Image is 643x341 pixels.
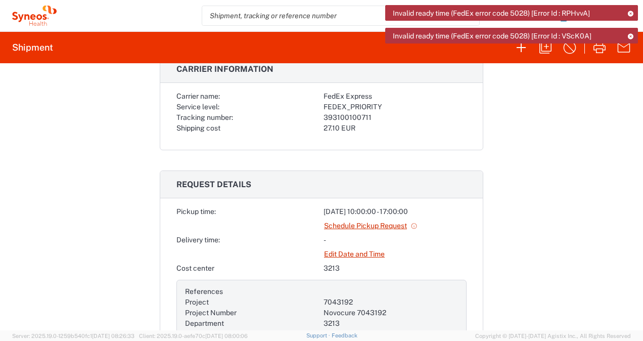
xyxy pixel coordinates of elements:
a: Feedback [332,332,357,338]
span: References [185,287,223,295]
input: Shipment, tracking or reference number [202,6,464,25]
span: Client: 2025.19.0-aefe70c [139,333,248,339]
div: [DATE] 10:00:00 - 17:00:00 [324,206,467,217]
span: Request details [176,180,251,189]
a: Schedule Pickup Request [324,217,418,235]
div: 393100100711 [324,112,467,123]
span: Copyright © [DATE]-[DATE] Agistix Inc., All Rights Reserved [475,331,631,340]
span: Tracking number: [176,113,233,121]
div: FEDEX_PRIORITY [324,102,467,112]
span: Invalid ready time (FedEx error code 5028) [Error Id : VScK0A] [393,31,591,40]
span: Service level: [176,103,219,111]
span: Pickup time: [176,207,216,216]
div: - [324,235,467,245]
div: Department [185,318,319,329]
span: [DATE] 08:26:33 [92,333,134,339]
span: Invalid ready time (FedEx error code 5028) [Error Id : RPHvvA] [393,9,590,18]
div: 27.10 EUR [324,123,467,134]
span: [DATE] 08:00:06 [205,333,248,339]
a: Edit Date and Time [324,245,385,263]
span: Shipping cost [176,124,220,132]
span: Server: 2025.19.0-1259b540fc1 [12,333,134,339]
a: Support [306,332,332,338]
div: 3213 [324,263,467,274]
span: Cost center [176,264,214,272]
h2: Shipment [12,41,53,54]
div: Novocure 7043192 [324,308,458,318]
div: Project Number [185,308,319,318]
div: 3213 [324,318,458,329]
div: 7043192 [324,297,458,308]
div: Project [185,297,319,308]
span: Carrier name: [176,92,220,100]
div: FedEx Express [324,91,467,102]
span: Carrier information [176,64,273,74]
span: Delivery time: [176,236,220,244]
